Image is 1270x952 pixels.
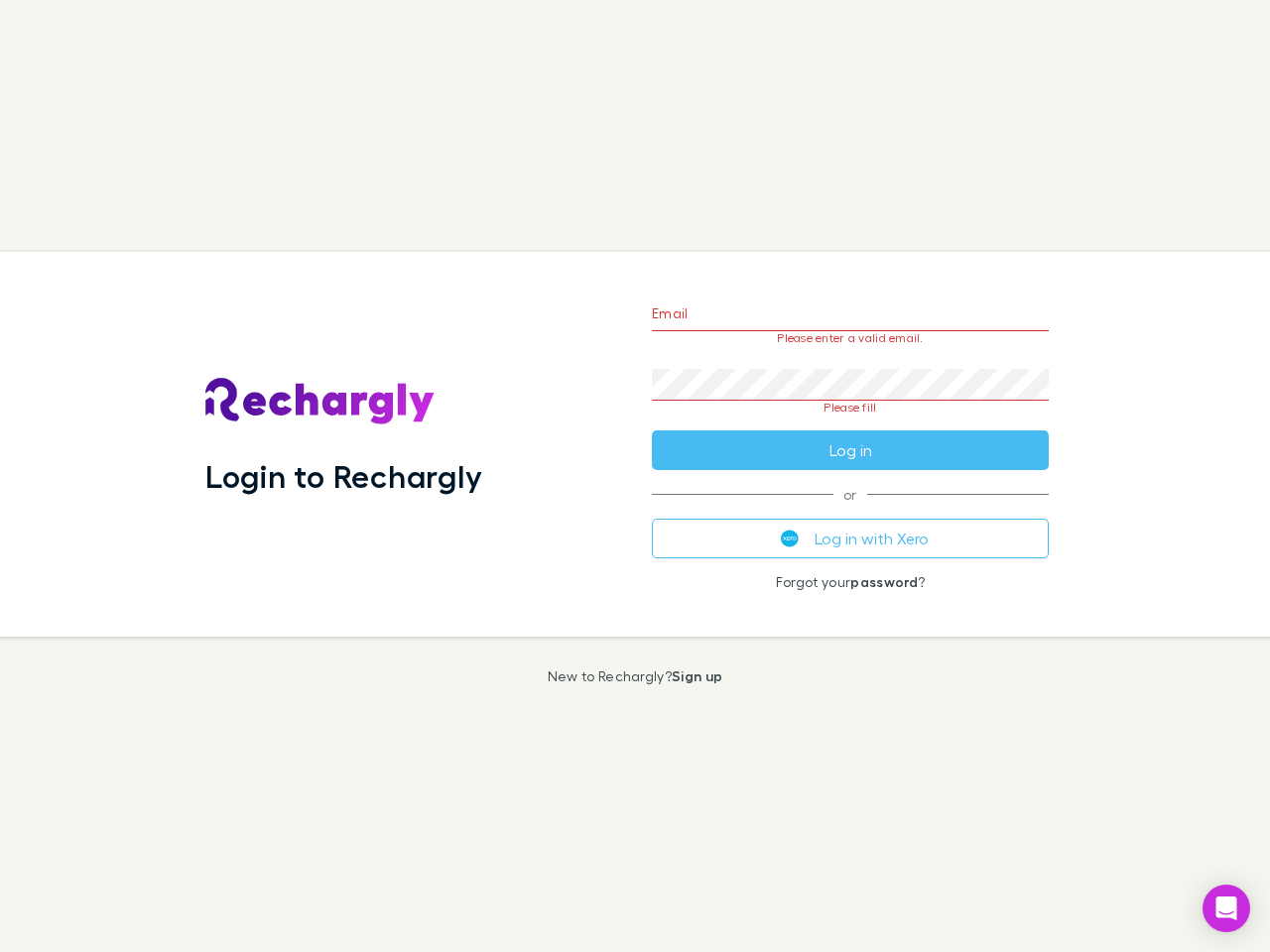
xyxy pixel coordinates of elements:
a: password [850,573,918,590]
span: or [652,494,1049,495]
button: Log in [652,430,1049,470]
p: Please enter a valid email. [652,331,1049,345]
div: Open Intercom Messenger [1203,885,1250,932]
button: Log in with Xero [652,519,1049,558]
p: Forgot your ? [652,574,1049,590]
img: Rechargly's Logo [205,378,436,425]
p: Please fill [652,401,1049,415]
p: New to Rechargly? [548,668,723,684]
h1: Login to Rechargly [205,457,482,495]
img: Xero's logo [781,530,799,547]
a: Sign up [672,667,722,684]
